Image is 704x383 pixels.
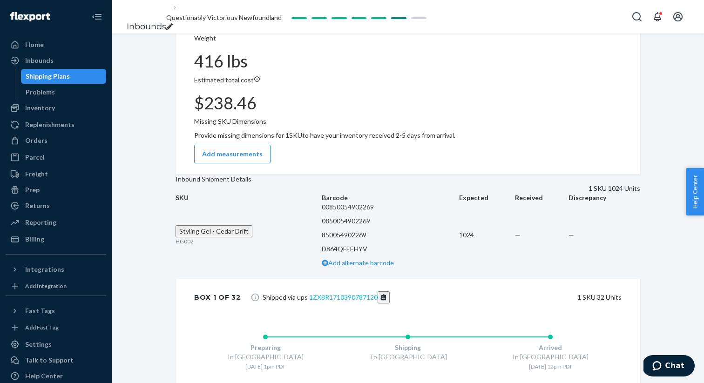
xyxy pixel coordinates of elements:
[628,7,646,26] button: Open Search Box
[322,193,459,202] th: Barcode
[6,337,106,352] a: Settings
[569,231,574,239] span: —
[6,37,106,52] a: Home
[194,343,337,352] div: Preparing
[569,193,640,202] th: Discrepancy
[669,7,687,26] button: Open account menu
[378,291,390,303] button: [object Object]
[643,355,695,378] iframe: Opens a widget where you can chat to one of our agents
[166,13,282,21] span: Questionably Victorious Newfoundland
[179,227,249,235] span: Styling Gel - Cedar Drift
[515,193,568,202] th: Received
[6,281,106,292] a: Add Integration
[194,293,241,302] div: Box 1 of 32
[194,352,337,362] div: In [GEOGRAPHIC_DATA]
[25,120,74,129] div: Replenishments
[194,75,622,85] p: Estimated total cost
[25,153,45,162] div: Parcel
[479,352,622,362] div: In [GEOGRAPHIC_DATA]
[322,202,459,212] p: 00850054902269
[25,201,50,210] div: Returns
[21,85,107,100] a: Problems
[322,259,394,267] a: Add alternate barcode
[176,238,194,245] span: HG002
[88,7,106,26] button: Close Navigation
[25,218,56,227] div: Reporting
[25,265,64,274] div: Integrations
[176,193,322,202] th: SKU
[194,145,271,163] button: Add measurements
[194,363,337,370] div: [DATE] 1pm PDT
[25,306,55,316] div: Fast Tags
[479,363,622,370] div: [DATE] 12pm PDT
[263,291,390,303] span: Shipped via ups
[25,356,74,365] div: Talk to Support
[515,231,521,239] span: —
[459,202,515,268] td: 1024
[25,169,48,179] div: Freight
[26,87,55,97] div: Problems
[6,150,106,165] a: Parcel
[10,12,50,21] img: Flexport logo
[6,322,106,333] a: Add Fast Tag
[194,94,622,113] h1: $238.46
[25,323,59,331] div: Add Fast Tag
[176,225,252,237] button: Styling Gel - Cedar Drift
[25,282,67,290] div: Add Integration
[25,185,40,195] div: Prep
[176,175,633,184] div: Inbound Shipment Details
[6,198,106,213] a: Returns
[6,133,106,148] a: Orders
[6,117,106,132] a: Replenishments
[25,56,54,65] div: Inbounds
[194,52,622,71] h1: 416 lbs
[648,7,667,26] button: Open notifications
[686,168,704,215] button: Help Center
[6,167,106,181] a: Freight
[21,69,107,84] a: Shipping Plans
[6,53,106,68] a: Inbounds
[6,303,106,318] button: Fast Tags
[337,343,479,352] div: Shipping
[25,371,63,381] div: Help Center
[6,101,106,115] a: Inventory
[127,21,166,32] a: Inbounds
[190,184,640,193] div: 1 SKU 1024 Units
[6,353,106,368] button: Talk to Support
[25,136,47,145] div: Orders
[404,290,622,305] div: 1 SKU 32 Units
[25,235,44,244] div: Billing
[328,259,394,267] span: Add alternate barcode
[25,103,55,113] div: Inventory
[26,72,70,81] div: Shipping Plans
[459,193,515,202] th: Expected
[6,215,106,230] a: Reporting
[322,230,459,240] p: 850054902269
[194,117,622,126] p: Missing SKU Dimensions
[6,262,106,277] button: Integrations
[309,293,378,301] a: 1ZX8R1710390787120
[322,216,459,226] p: 0850054902269
[322,244,459,254] p: D864QFEEHYV
[6,232,106,247] a: Billing
[337,352,479,362] div: To [GEOGRAPHIC_DATA]
[479,343,622,352] div: Arrived
[6,182,106,197] a: Prep
[194,131,622,140] p: Provide missing dimensions for 1 SKU to have your inventory received 2-5 days from arrival.
[25,340,52,349] div: Settings
[25,40,44,49] div: Home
